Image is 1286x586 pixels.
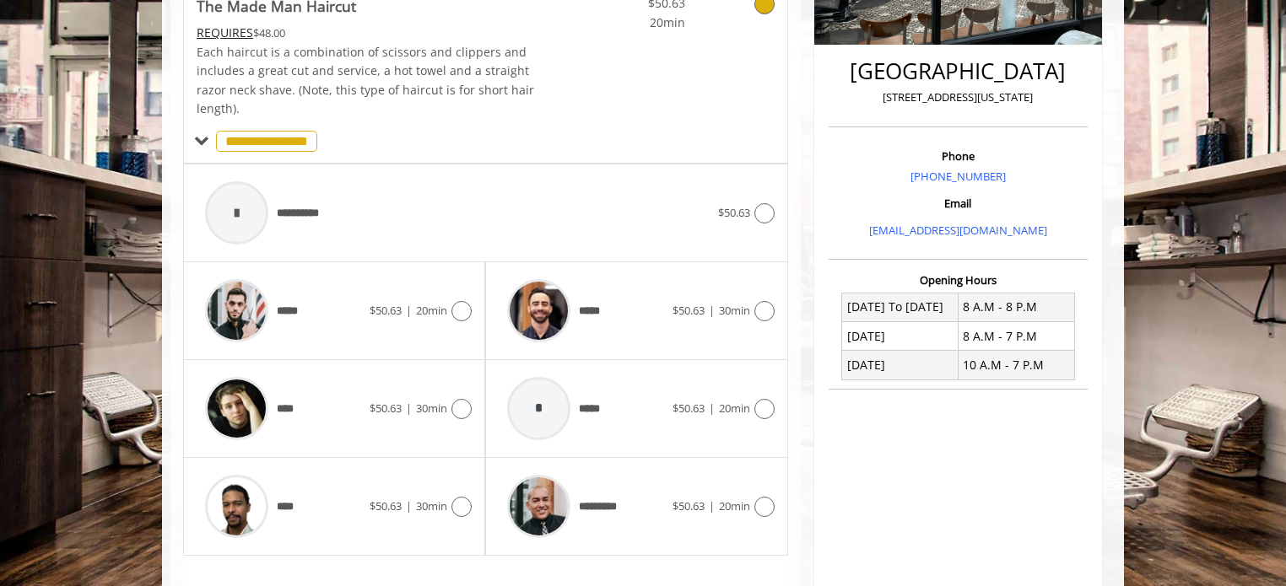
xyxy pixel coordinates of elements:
[958,293,1074,321] td: 8 A.M - 8 P.M
[197,24,253,40] span: This service needs some Advance to be paid before we block your appointment
[586,13,685,32] span: 20min
[709,303,715,318] span: |
[833,59,1083,83] h2: [GEOGRAPHIC_DATA]
[370,303,402,318] span: $50.63
[833,150,1083,162] h3: Phone
[709,401,715,416] span: |
[673,401,705,416] span: $50.63
[833,197,1083,209] h3: Email
[958,351,1074,379] td: 10 A.M - 7 P.M
[842,351,959,379] td: [DATE]
[406,401,412,416] span: |
[833,89,1083,106] p: [STREET_ADDRESS][US_STATE]
[842,293,959,321] td: [DATE] To [DATE]
[869,223,1047,238] a: [EMAIL_ADDRESS][DOMAIN_NAME]
[197,44,534,116] span: Each haircut is a combination of scissors and clippers and includes a great cut and service, a ho...
[406,303,412,318] span: |
[370,498,402,513] span: $50.63
[719,303,750,318] span: 30min
[673,303,705,318] span: $50.63
[719,498,750,513] span: 20min
[416,303,447,318] span: 20min
[406,498,412,513] span: |
[416,401,447,416] span: 30min
[829,274,1088,286] h3: Opening Hours
[709,498,715,513] span: |
[842,322,959,351] td: [DATE]
[958,322,1074,351] td: 8 A.M - 7 P.M
[197,24,536,42] div: $48.00
[370,401,402,416] span: $50.63
[718,205,750,220] span: $50.63
[719,401,750,416] span: 20min
[416,498,447,513] span: 30min
[910,169,1006,184] a: [PHONE_NUMBER]
[673,498,705,513] span: $50.63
